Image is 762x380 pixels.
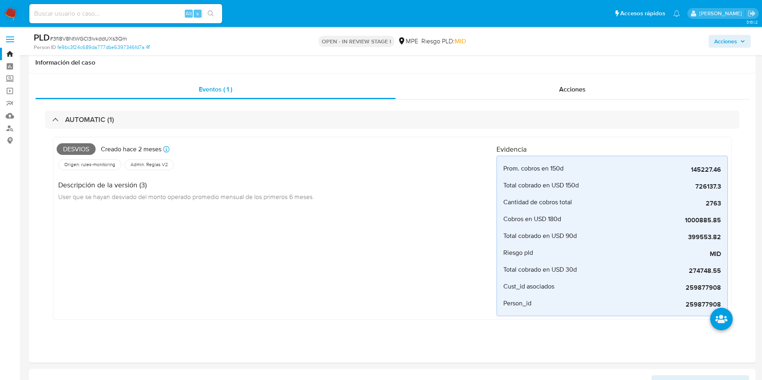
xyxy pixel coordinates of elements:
h4: Descripción de la versión (3) [58,181,314,189]
button: Acciones [709,35,751,48]
b: Person ID [34,44,56,51]
span: Riesgo PLD: [421,37,466,46]
a: fe9bc3f24c689da777dbe5397346fd7a [57,44,150,51]
div: AUTOMATIC (1) [45,110,740,129]
input: Buscar usuario o caso... [29,8,222,19]
span: Admin. Reglas V2 [130,161,169,168]
button: search-icon [202,8,219,19]
span: Acciones [559,85,586,94]
a: Salir [748,9,756,18]
p: OPEN - IN REVIEW STAGE I [319,36,394,47]
span: Origen: rules-monitoring [63,161,116,168]
span: Alt [186,10,192,17]
span: s [196,10,199,17]
b: PLD [34,31,50,44]
a: Notificaciones [673,10,680,17]
h3: AUTOMATIC (1) [65,115,114,124]
span: MID [455,37,466,46]
p: antonio.rossel@mercadolibre.com [699,10,745,17]
h1: Información del caso [35,59,749,67]
span: Desvios [57,143,96,155]
span: Acciones [714,35,737,48]
p: Creado hace 2 meses [101,145,161,154]
span: User que se hayan desviado del monto operado promedio mensual de los primeros 6 meses. [58,192,314,201]
span: Accesos rápidos [620,9,665,18]
span: Eventos ( 1 ) [199,85,232,94]
span: # 3fl8V8NtWGCI3lvkddUXs3Qm [50,35,127,43]
div: MPE [398,37,418,46]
